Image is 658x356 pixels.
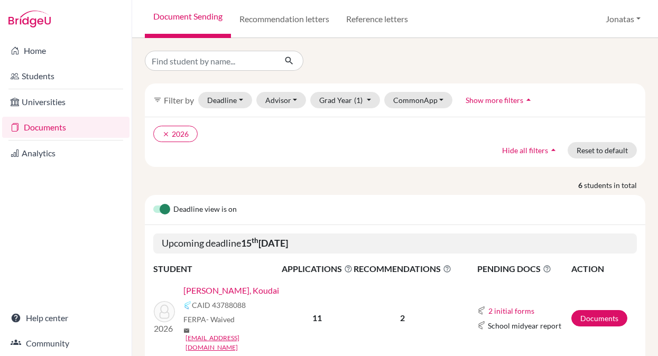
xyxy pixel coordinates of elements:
[488,305,535,317] button: 2 initial forms
[282,263,353,275] span: APPLICATIONS
[173,203,237,216] span: Deadline view is on
[493,142,568,158] button: Hide all filtersarrow_drop_up
[466,96,523,105] span: Show more filters
[548,145,559,155] i: arrow_drop_up
[2,40,129,61] a: Home
[8,11,51,27] img: Bridge-U
[192,299,246,311] span: CAID 43788088
[310,92,380,108] button: Grad Year(1)
[384,92,453,108] button: CommonApp
[183,301,192,310] img: Common App logo
[584,180,645,191] span: students in total
[601,9,645,29] button: Jonatas
[457,92,543,108] button: Show more filtersarrow_drop_up
[154,301,175,322] img: Sakayama, Koudai
[252,236,258,245] sup: th
[153,96,162,104] i: filter_list
[2,117,129,138] a: Documents
[256,92,307,108] button: Advisor
[2,65,129,87] a: Students
[354,312,451,324] p: 2
[568,142,637,158] button: Reset to default
[2,143,129,164] a: Analytics
[2,333,129,354] a: Community
[153,126,198,142] button: clear2026
[186,333,289,352] a: [EMAIL_ADDRESS][DOMAIN_NAME]
[183,284,279,297] a: [PERSON_NAME], Koudai
[488,320,561,331] span: School midyear report
[154,322,175,335] p: 2026
[578,180,584,191] strong: 6
[354,263,451,275] span: RECOMMENDATIONS
[206,315,235,324] span: - Waived
[477,263,570,275] span: PENDING DOCS
[198,92,252,108] button: Deadline
[2,307,129,329] a: Help center
[241,237,288,249] b: 15 [DATE]
[477,306,486,315] img: Common App logo
[571,262,637,276] th: ACTION
[153,233,637,254] h5: Upcoming deadline
[183,327,190,334] span: mail
[477,321,486,330] img: Common App logo
[145,51,276,71] input: Find student by name...
[354,96,363,105] span: (1)
[164,95,194,105] span: Filter by
[153,262,281,276] th: STUDENT
[502,146,548,155] span: Hide all filters
[162,130,170,138] i: clear
[571,310,627,326] a: Documents
[2,91,129,113] a: Universities
[523,95,534,105] i: arrow_drop_up
[183,314,235,325] span: FERPA
[312,313,322,323] b: 11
